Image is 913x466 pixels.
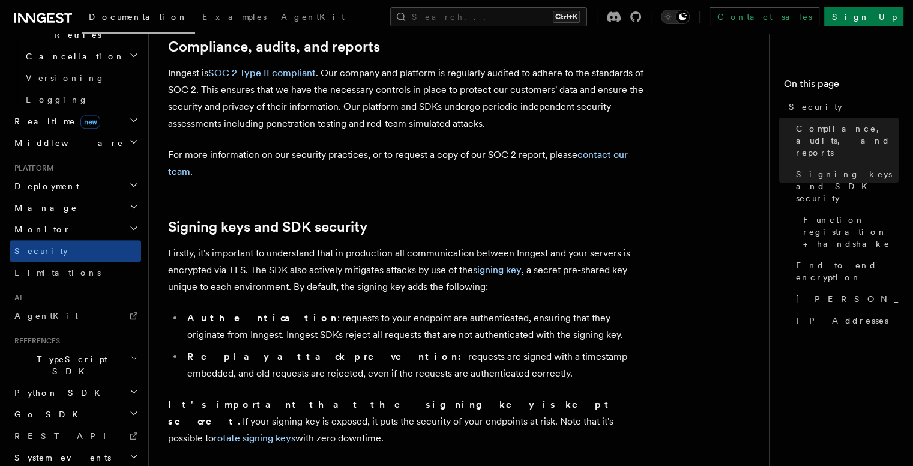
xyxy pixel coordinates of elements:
[168,396,648,447] p: If your signing key is exposed, it puts the security of your endpoints at risk. Note that it's po...
[796,168,899,204] span: Signing keys and SDK security
[10,175,141,197] button: Deployment
[10,240,141,262] a: Security
[10,387,107,399] span: Python SDK
[10,293,22,303] span: AI
[791,163,899,209] a: Signing keys and SDK security
[803,214,899,250] span: Function registration + handshake
[14,311,78,321] span: AgentKit
[796,123,899,159] span: Compliance, audits, and reports
[10,353,130,377] span: TypeScript SDK
[168,219,367,235] a: Signing keys and SDK security
[10,110,141,132] button: Realtimenew
[798,209,899,255] a: Function registration + handshake
[26,95,88,104] span: Logging
[168,245,648,295] p: Firstly, it's important to understand that in production all communication between Inngest and yo...
[10,262,141,283] a: Limitations
[168,38,380,55] a: Compliance, audits, and reports
[791,255,899,288] a: End to end encryption
[208,67,316,79] a: SOC 2 Type II compliant
[796,259,899,283] span: End to end encryption
[10,223,71,235] span: Monitor
[784,77,899,96] h4: On this page
[214,432,295,444] a: rotate signing keys
[21,67,141,89] a: Versioning
[710,7,819,26] a: Contact sales
[10,202,77,214] span: Manage
[168,65,648,132] p: Inngest is . Our company and platform is regularly audited to adhere to the standards of SOC 2. T...
[784,96,899,118] a: Security
[10,163,54,173] span: Platform
[390,7,587,26] button: Search...Ctrl+K
[14,431,116,441] span: REST API
[473,264,522,276] a: signing key
[10,305,141,327] a: AgentKit
[10,115,100,127] span: Realtime
[187,351,468,362] strong: Replay attack prevention:
[168,147,648,180] p: For more information on our security practices, or to request a copy of our SOC 2 report, please .
[195,4,274,32] a: Examples
[21,50,125,62] span: Cancellation
[661,10,690,24] button: Toggle dark mode
[10,348,141,382] button: TypeScript SDK
[89,12,188,22] span: Documentation
[791,118,899,163] a: Compliance, audits, and reports
[26,73,105,83] span: Versioning
[187,312,337,324] strong: Authentication
[789,101,842,113] span: Security
[10,137,124,149] span: Middleware
[10,197,141,219] button: Manage
[21,46,141,67] button: Cancellation
[10,132,141,154] button: Middleware
[10,452,111,464] span: System events
[14,268,101,277] span: Limitations
[791,310,899,331] a: IP Addresses
[10,404,141,425] button: Go SDK
[80,115,100,129] span: new
[274,4,352,32] a: AgentKit
[796,315,888,327] span: IP Addresses
[21,89,141,110] a: Logging
[82,4,195,34] a: Documentation
[10,382,141,404] button: Python SDK
[184,348,648,382] li: requests are signed with a timestamp embedded, and old requests are rejected, even if the request...
[168,399,613,427] strong: It's important that the signing key is kept secret.
[184,310,648,343] li: : requests to your endpoint are authenticated, ensuring that they originate from Inngest. Inngest...
[791,288,899,310] a: [PERSON_NAME]
[10,180,79,192] span: Deployment
[10,408,85,420] span: Go SDK
[281,12,345,22] span: AgentKit
[202,12,267,22] span: Examples
[10,219,141,240] button: Monitor
[14,246,68,256] span: Security
[10,336,60,346] span: References
[10,425,141,447] a: REST API
[553,11,580,23] kbd: Ctrl+K
[824,7,903,26] a: Sign Up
